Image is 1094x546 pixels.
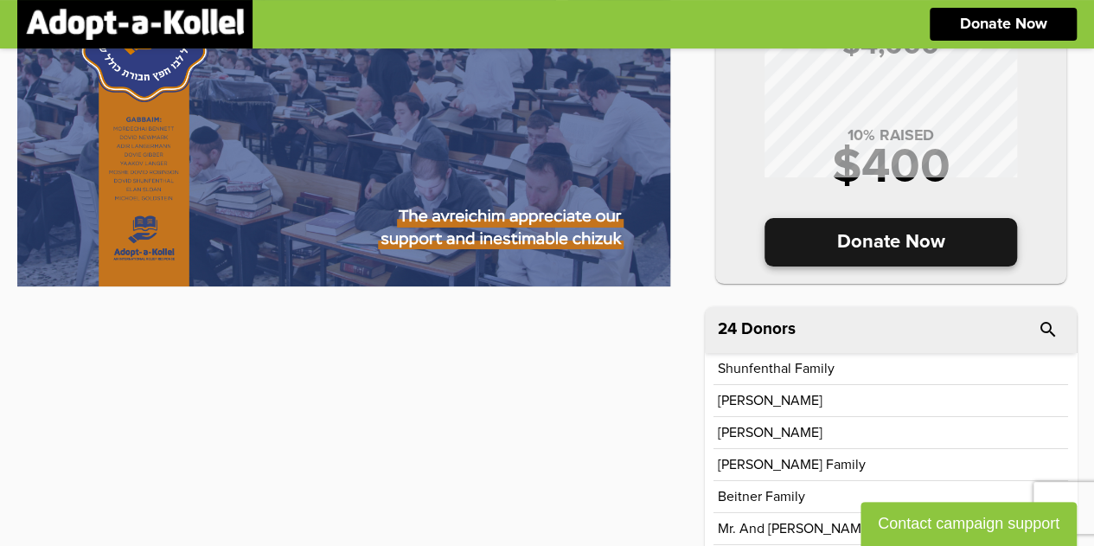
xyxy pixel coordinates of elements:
[718,321,737,337] span: 24
[765,218,1018,267] p: Donate Now
[26,9,244,40] img: logonobg.png
[1038,319,1059,340] i: search
[718,362,835,376] p: Shunfenthal Family
[718,458,866,472] p: [PERSON_NAME] Family
[718,490,805,504] p: Beitner Family
[741,321,796,337] p: Donors
[718,522,873,536] p: Mr. and [PERSON_NAME]
[718,394,822,408] p: [PERSON_NAME]
[860,502,1077,546] button: Contact campaign support
[718,426,822,440] p: [PERSON_NAME]
[960,16,1047,32] p: Donate Now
